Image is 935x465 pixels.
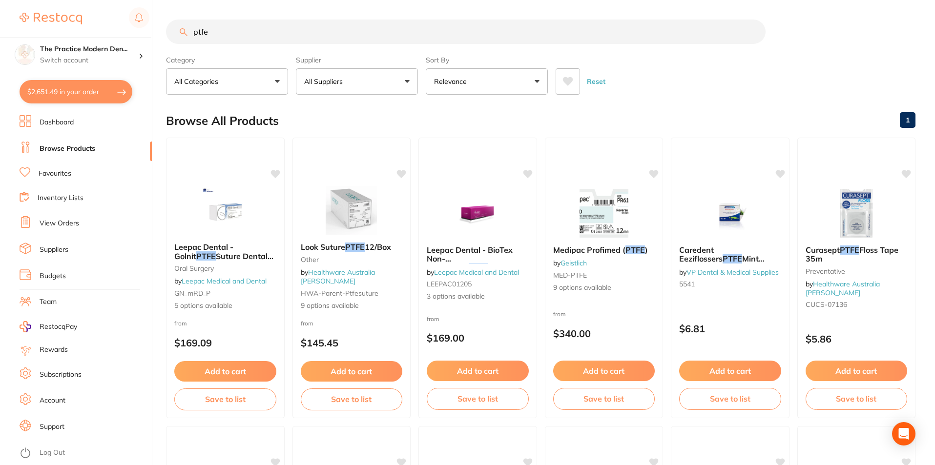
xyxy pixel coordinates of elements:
p: All Suppliers [304,77,347,86]
b: Curasept PTFE Floss Tape 35m [806,245,908,263]
img: Leepac Dental - Golnit PTFE Suture Dental Plus (12 Sutures per box ) - High Quality Dental Product [193,186,257,235]
button: Add to cart [301,361,403,382]
span: Floss Tape 35m [806,245,898,263]
span: 12/Box [365,242,391,252]
a: Browse Products [40,144,95,154]
span: by [174,277,267,285]
img: Medipac Profimed (PTFE) [572,189,636,238]
a: 1 [900,110,915,130]
p: $145.45 [301,337,403,348]
a: Log Out [40,448,65,458]
span: from [174,320,187,327]
a: Subscriptions [40,370,82,380]
small: Preventative [806,267,908,275]
button: Save to list [301,388,403,410]
em: PTFE [469,263,488,273]
em: PTFE [625,245,645,255]
span: Curasept [806,245,840,255]
input: Search Products [166,20,766,44]
a: Leepac Medical and Dental [182,277,267,285]
b: Leepac Dental - Golnit PTFE Suture Dental Plus (12 Sutures per box ) - High Quality Dental Product [174,243,276,261]
button: Save to list [427,388,529,409]
span: Suture Dental Plus (12 Sutures per box ) - High Quality Dental Product [174,251,276,288]
span: 5 options available [174,301,276,311]
button: Relevance [426,68,548,95]
a: Suppliers [40,245,68,255]
span: from [427,315,439,323]
label: Category [166,56,288,64]
span: from [301,320,313,327]
span: from [553,310,566,318]
a: Inventory Lists [38,193,83,203]
span: by [553,259,587,267]
a: Budgets [40,271,66,281]
button: Add to cart [806,361,908,381]
b: Look Suture PTFE 12/Box [301,243,403,251]
em: PTFE [345,242,365,252]
span: 9 options available [553,283,655,293]
span: HWA-parent-ptfesuture [301,289,378,298]
button: Reset [584,68,608,95]
a: Geistlich [561,259,587,267]
a: Favourites [39,169,71,179]
button: Save to list [806,388,908,409]
a: View Orders [40,219,79,228]
a: Restocq Logo [20,7,82,30]
b: Medipac Profimed (PTFE) [553,245,655,254]
p: All Categories [174,77,222,86]
button: Save to list [553,388,655,409]
button: Log Out [20,445,149,461]
button: All Suppliers [296,68,418,95]
p: $169.00 [427,332,529,344]
button: Add to cart [174,361,276,382]
span: Medipac Profimed ( [553,245,625,255]
span: ) [645,245,648,255]
button: Save to list [679,388,781,409]
p: Relevance [434,77,471,86]
button: All Categories [166,68,288,95]
em: PTFE [840,245,859,255]
span: LEEPAC01205 [427,280,472,288]
img: Restocq Logo [20,13,82,24]
img: Caredent Eeziflossers PTFE Mint Professional Box Of 50 [698,189,762,238]
button: Add to cart [553,361,655,381]
label: Supplier [296,56,418,64]
label: Sort By [426,56,548,64]
span: MED-PTFE [553,271,587,280]
b: Caredent Eeziflossers PTFE Mint Professional Box Of 50 [679,245,781,263]
a: Rewards [40,345,68,355]
h4: The Practice Modern Dentistry and Facial Aesthetics [40,44,139,54]
a: Healthware Australia [PERSON_NAME] [301,268,375,285]
a: Support [40,422,64,432]
span: 3 options available [427,292,529,302]
button: Save to list [174,388,276,410]
p: Switch account [40,56,139,65]
a: Healthware Australia [PERSON_NAME] [806,280,880,297]
span: 5541 [679,280,695,288]
img: Curasept PTFE Floss Tape 35m [825,189,888,238]
button: Add to cart [427,361,529,381]
a: Team [40,297,57,307]
p: $340.00 [553,328,655,339]
a: Leepac Medical and Dental [434,268,519,277]
button: Add to cart [679,361,781,381]
h2: Browse All Products [166,114,279,128]
button: $2,651.49 in your order [20,80,132,103]
img: The Practice Modern Dentistry and Facial Aesthetics [15,45,35,64]
span: by [679,268,779,277]
span: by [301,268,375,285]
a: Dashboard [40,118,74,127]
em: PTFE [723,254,742,263]
a: RestocqPay [20,321,77,332]
span: by [806,280,880,297]
p: $169.09 [174,337,276,348]
a: Account [40,396,65,405]
span: Leepac Dental - Golnit [174,242,233,261]
img: RestocqPay [20,321,31,332]
span: RestocqPay [40,322,77,332]
a: VP Dental & Medical Supplies [686,268,779,277]
span: Look Suture [301,242,345,252]
span: CUCS-07136 [806,300,847,309]
span: Leepac Dental - BioTex Non-Resorbable [427,245,513,273]
span: Caredent Eeziflossers [679,245,723,263]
